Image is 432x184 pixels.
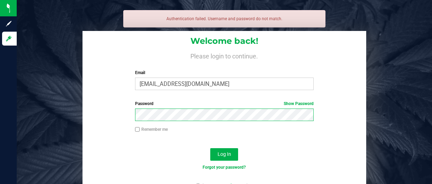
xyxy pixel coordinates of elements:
span: Log In [218,151,231,157]
inline-svg: Sign up [5,20,12,27]
div: Authentication failed. Username and password do not match. [123,10,326,27]
button: Log In [210,148,238,161]
h1: Welcome back! [83,37,366,46]
span: Password [135,101,154,106]
inline-svg: Log in [5,35,12,42]
h4: Please login to continue. [83,51,366,60]
a: Forgot your password? [203,165,246,170]
label: Email [135,70,314,76]
label: Remember me [135,126,168,133]
input: Remember me [135,127,140,132]
a: Show Password [284,101,314,106]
